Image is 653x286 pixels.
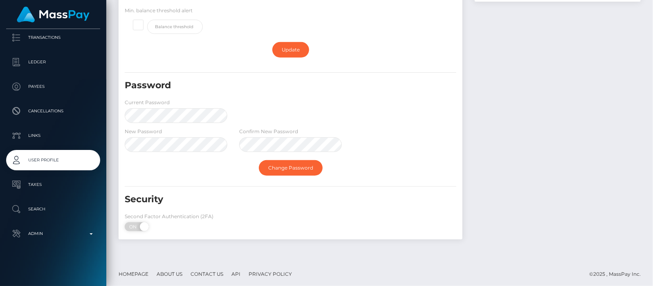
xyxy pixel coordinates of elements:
[228,268,244,280] a: API
[9,179,97,191] p: Taxes
[9,228,97,240] p: Admin
[125,79,404,92] h5: Password
[125,99,170,106] label: Current Password
[245,268,295,280] a: Privacy Policy
[125,193,404,206] h5: Security
[6,76,100,97] a: Payees
[6,125,100,146] a: Links
[9,203,97,215] p: Search
[259,160,323,176] a: Change Password
[17,7,90,22] img: MassPay Logo
[239,128,298,135] label: Confirm New Password
[6,199,100,219] a: Search
[125,213,213,220] label: Second Factor Authentication (2FA)
[9,31,97,44] p: Transactions
[6,52,100,72] a: Ledger
[6,223,100,244] a: Admin
[9,105,97,117] p: Cancellations
[272,42,309,58] a: Update
[6,101,100,121] a: Cancellations
[125,7,193,14] label: Min. balance threshold alert
[9,80,97,93] p: Payees
[6,150,100,170] a: User Profile
[9,154,97,166] p: User Profile
[6,27,100,48] a: Transactions
[124,222,144,231] span: ON
[589,270,647,279] div: © 2025 , MassPay Inc.
[9,130,97,142] p: Links
[153,268,186,280] a: About Us
[115,268,152,280] a: Homepage
[9,56,97,68] p: Ledger
[125,128,162,135] label: New Password
[187,268,227,280] a: Contact Us
[6,174,100,195] a: Taxes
